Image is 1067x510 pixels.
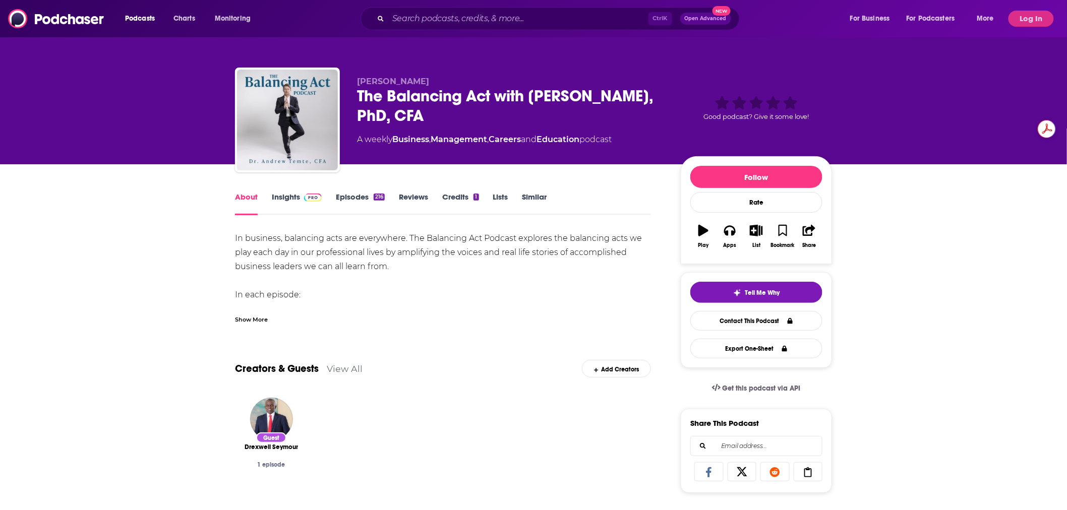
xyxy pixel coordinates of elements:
div: 216 [374,194,385,201]
span: [PERSON_NAME] [357,77,429,86]
a: Creators & Guests [235,362,319,375]
div: Good podcast? Give it some love! [681,77,832,139]
a: Credits1 [442,192,479,215]
div: Share [802,242,816,248]
button: Bookmark [769,218,796,254]
span: Good podcast? Give it some love! [703,113,809,120]
button: open menu [118,11,168,27]
a: Drexwell Seymour [245,443,298,451]
button: Follow [690,166,822,188]
a: Share on Facebook [694,462,724,481]
div: Rate [690,192,822,213]
h3: Share This Podcast [690,418,759,428]
button: open menu [970,11,1006,27]
input: Search podcasts, credits, & more... [388,11,648,27]
img: Drexwell Seymour [250,398,293,440]
span: For Podcasters [907,12,955,26]
button: Share [796,218,822,254]
div: Search podcasts, credits, & more... [370,7,749,30]
button: open menu [208,11,264,27]
span: Ctrl K [648,12,672,25]
button: open menu [843,11,903,27]
button: Apps [717,218,743,254]
img: The Balancing Act with Andrew Temte, PhD, CFA [237,70,338,170]
span: Charts [173,12,195,26]
img: Podchaser Pro [304,194,322,202]
div: List [752,242,760,248]
button: open menu [900,11,970,27]
a: Contact This Podcast [690,311,822,331]
a: Careers [489,135,521,144]
button: Log In [1009,11,1054,27]
a: Share on X/Twitter [728,462,757,481]
a: Education [537,135,579,144]
img: tell me why sparkle [733,289,741,297]
span: Monitoring [215,12,251,26]
a: Business [392,135,429,144]
button: tell me why sparkleTell Me Why [690,282,822,303]
div: Apps [724,242,737,248]
a: InsightsPodchaser Pro [272,192,322,215]
div: Add Creators [582,360,651,377]
a: Episodes216 [336,192,385,215]
button: List [743,218,769,254]
a: Share on Reddit [760,462,790,481]
span: , [487,135,489,144]
a: About [235,192,258,215]
span: Podcasts [125,12,155,26]
div: Play [698,242,709,248]
button: Play [690,218,717,254]
div: A weekly podcast [357,134,612,146]
div: Guest [256,432,286,443]
span: Get this podcast via API [723,384,801,393]
button: Export One-Sheet [690,339,822,358]
a: Charts [167,11,201,27]
a: Management [431,135,487,144]
span: More [977,12,994,26]
span: and [521,135,537,144]
button: Open AdvancedNew [680,13,731,25]
a: View All [327,363,363,374]
a: Similar [522,192,547,215]
span: Open Advanced [685,16,727,21]
a: Get this podcast via API [704,376,809,401]
a: Copy Link [794,462,823,481]
div: In business, balancing acts are everywhere. The Balancing Act Podcast explores the balancing acts... [235,231,651,415]
div: Bookmark [771,242,795,248]
div: 1 episode [243,461,300,468]
span: For Business [850,12,890,26]
span: New [713,6,731,16]
a: Lists [493,192,508,215]
input: Email address... [699,436,814,456]
div: 1 [473,194,479,201]
span: Tell Me Why [745,289,780,297]
img: Podchaser - Follow, Share and Rate Podcasts [8,9,105,28]
span: , [429,135,431,144]
a: Reviews [399,192,428,215]
div: Search followers [690,436,822,456]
